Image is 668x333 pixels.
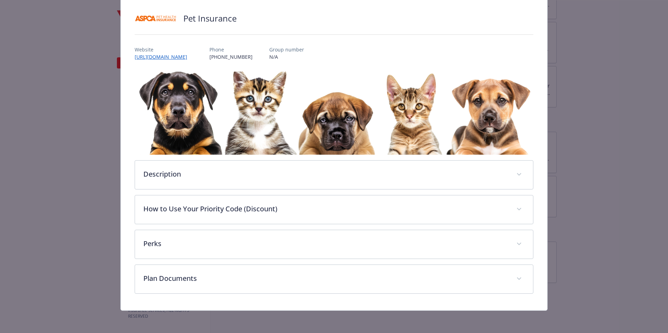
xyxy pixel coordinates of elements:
[143,273,508,284] p: Plan Documents
[135,265,533,293] div: Plan Documents
[135,54,193,60] a: [URL][DOMAIN_NAME]
[135,8,176,29] img: ASPCA Pet Health Insurance
[209,46,253,53] p: Phone
[143,204,508,214] p: How to Use Your Priority Code (Discount)
[135,72,534,155] img: banner
[135,195,533,224] div: How to Use Your Priority Code (Discount)
[269,53,304,60] p: N/A
[183,13,237,24] h2: Pet Insurance
[135,230,533,259] div: Perks
[135,161,533,189] div: Description
[143,169,508,179] p: Description
[135,46,193,53] p: Website
[269,46,304,53] p: Group number
[209,53,253,60] p: [PHONE_NUMBER]
[143,238,508,249] p: Perks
